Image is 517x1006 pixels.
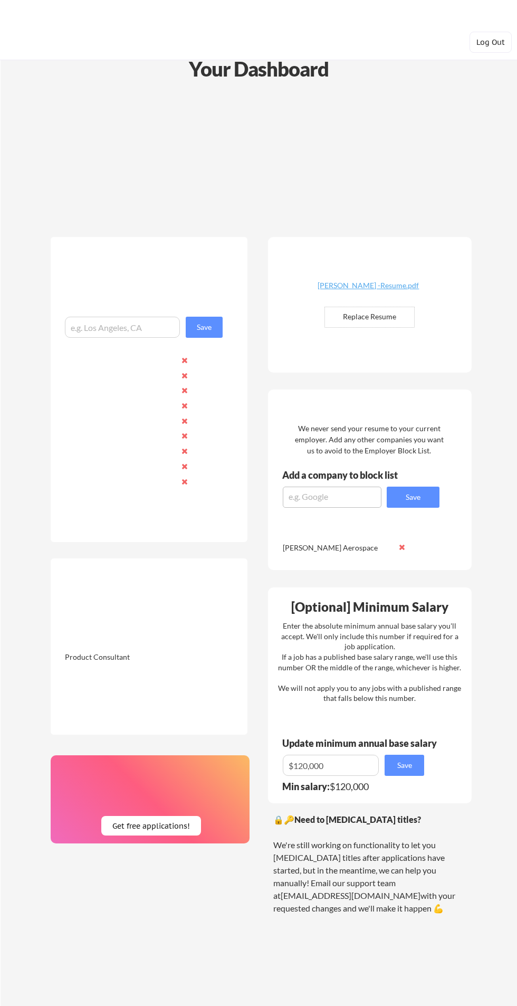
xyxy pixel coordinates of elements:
[65,317,180,338] input: e.g. Los Angeles, CA
[278,621,461,704] div: Enter the absolute minimum annual base salary you'll accept. We'll only include this number if re...
[294,423,444,456] div: We never send your resume to your current employer. Add any other companies you want us to avoid ...
[282,782,431,791] div: $120,000
[305,282,431,298] a: [PERSON_NAME] -Resume.pdf
[281,890,420,900] a: [EMAIL_ADDRESS][DOMAIN_NAME]
[294,814,421,824] strong: Need to [MEDICAL_DATA] titles?
[273,813,466,915] div: 🔒🔑 We're still working on functionality to let you [MEDICAL_DATA] titles after applications have ...
[282,738,441,748] div: Update minimum annual base salary
[101,816,201,836] button: Get free applications!
[282,781,330,792] strong: Min salary:
[186,317,223,338] button: Save
[1,54,517,84] div: Your Dashboard
[385,755,424,776] button: Save
[283,755,379,776] input: E.g. $100,000
[65,652,176,662] div: Product Consultant
[470,32,512,53] button: Log Out
[282,470,414,480] div: Add a company to block list
[283,543,394,553] div: [PERSON_NAME] Aerospace
[305,282,431,289] div: [PERSON_NAME] -Resume.pdf
[272,601,468,613] div: [Optional] Minimum Salary
[387,487,439,508] button: Save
